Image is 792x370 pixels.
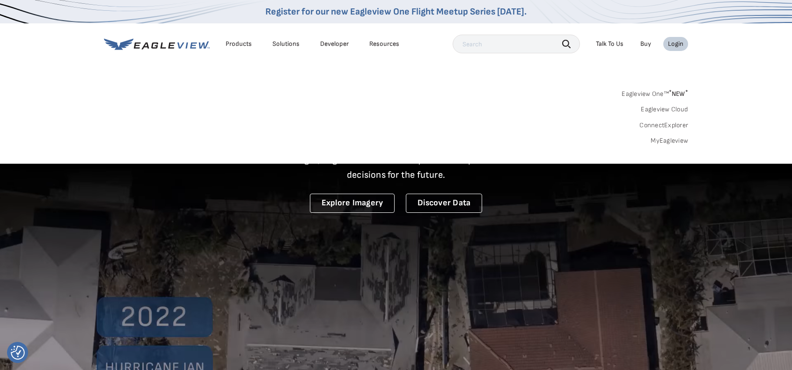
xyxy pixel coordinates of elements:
input: Search [453,35,580,53]
a: Developer [320,40,349,48]
div: Login [668,40,683,48]
a: Buy [640,40,651,48]
div: Products [226,40,252,48]
a: Explore Imagery [310,194,395,213]
div: Resources [369,40,399,48]
div: Solutions [272,40,300,48]
span: NEW [669,90,688,98]
a: Register for our new Eagleview One Flight Meetup Series [DATE]. [265,6,527,17]
img: Revisit consent button [11,346,25,360]
a: Discover Data [406,194,482,213]
div: Talk To Us [596,40,623,48]
button: Consent Preferences [11,346,25,360]
a: MyEagleview [651,137,688,145]
a: Eagleview One™*NEW* [622,87,688,98]
a: Eagleview Cloud [641,105,688,114]
a: ConnectExplorer [639,121,688,130]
